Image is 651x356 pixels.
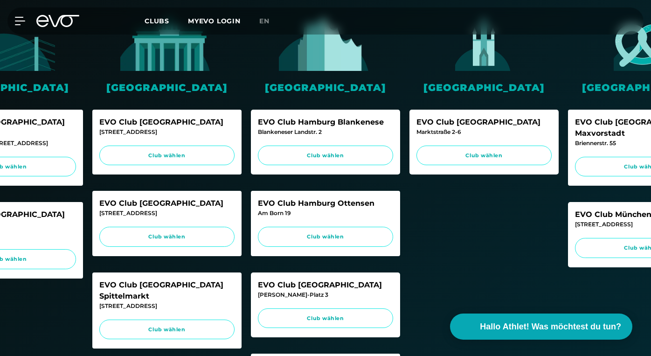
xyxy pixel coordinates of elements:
span: Club wählen [267,233,384,241]
span: Hallo Athlet! Was möchtest du tun? [480,321,621,333]
div: EVO Club [GEOGRAPHIC_DATA] [258,279,393,291]
a: Club wählen [258,146,393,166]
span: Club wählen [425,152,543,160]
div: [STREET_ADDRESS] [99,128,235,136]
div: Am Born 19 [258,209,393,217]
a: Club wählen [99,146,235,166]
div: [GEOGRAPHIC_DATA] [92,80,242,95]
div: Marktstraße 2-6 [416,128,552,136]
a: Club wählen [258,227,393,247]
div: [PERSON_NAME]-Platz 3 [258,291,393,299]
a: Clubs [145,16,188,25]
div: EVO Club Hamburg Blankenese [258,117,393,128]
span: Clubs [145,17,169,25]
div: Blankeneser Landstr. 2 [258,128,393,136]
span: Club wählen [267,314,384,322]
a: Club wählen [99,227,235,247]
div: [GEOGRAPHIC_DATA] [409,80,559,95]
div: [STREET_ADDRESS] [99,209,235,217]
a: Club wählen [258,308,393,328]
a: MYEVO LOGIN [188,17,241,25]
div: EVO Club [GEOGRAPHIC_DATA] [99,198,235,209]
a: Club wählen [416,146,552,166]
div: EVO Club [GEOGRAPHIC_DATA] [99,117,235,128]
div: EVO Club [GEOGRAPHIC_DATA] Spittelmarkt [99,279,235,302]
div: EVO Club Hamburg Ottensen [258,198,393,209]
div: [STREET_ADDRESS] [99,302,235,310]
div: EVO Club [GEOGRAPHIC_DATA] [416,117,552,128]
a: en [259,16,281,27]
span: en [259,17,270,25]
span: Club wählen [108,152,226,160]
button: Hallo Athlet! Was möchtest du tun? [450,314,632,340]
a: Club wählen [99,320,235,340]
div: [GEOGRAPHIC_DATA] [251,80,400,95]
span: Club wählen [267,152,384,160]
span: Club wählen [108,233,226,241]
span: Club wählen [108,326,226,334]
